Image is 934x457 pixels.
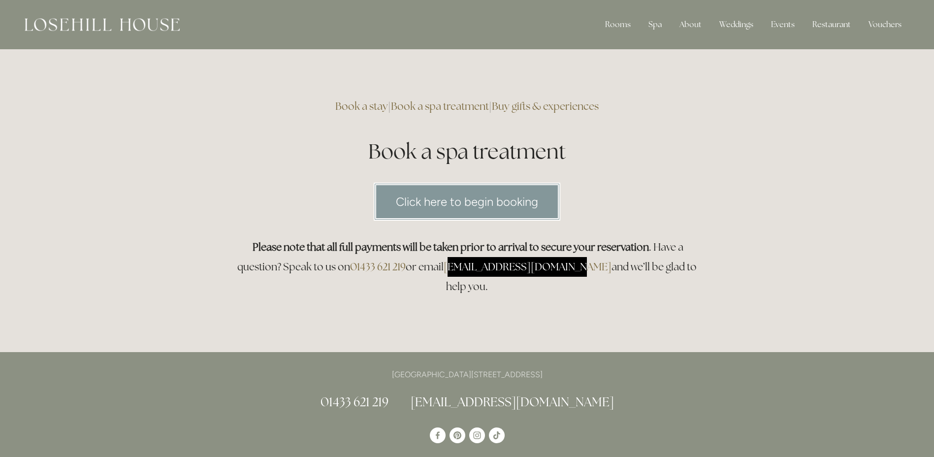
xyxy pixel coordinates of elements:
[861,15,909,34] a: Vouchers
[763,15,803,34] div: Events
[232,368,703,381] p: [GEOGRAPHIC_DATA][STREET_ADDRESS]
[672,15,709,34] div: About
[469,427,485,443] a: Instagram
[321,394,388,410] a: 01433 621 219
[641,15,670,34] div: Spa
[489,427,505,443] a: TikTok
[391,99,489,113] a: Book a spa treatment
[430,427,446,443] a: Losehill House Hotel & Spa
[411,394,614,410] a: [EMAIL_ADDRESS][DOMAIN_NAME]
[232,237,703,296] h3: . Have a question? Speak to us on or email and we’ll be glad to help you.
[335,99,388,113] a: Book a stay
[232,97,703,116] h3: | |
[25,18,180,31] img: Losehill House
[232,137,703,166] h1: Book a spa treatment
[805,15,859,34] div: Restaurant
[253,240,649,254] strong: Please note that all full payments will be taken prior to arrival to secure your reservation
[374,183,560,221] a: Click here to begin booking
[350,260,406,273] a: 01433 621 219
[444,260,612,273] a: [EMAIL_ADDRESS][DOMAIN_NAME]
[711,15,761,34] div: Weddings
[492,99,599,113] a: Buy gifts & experiences
[597,15,639,34] div: Rooms
[450,427,465,443] a: Pinterest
